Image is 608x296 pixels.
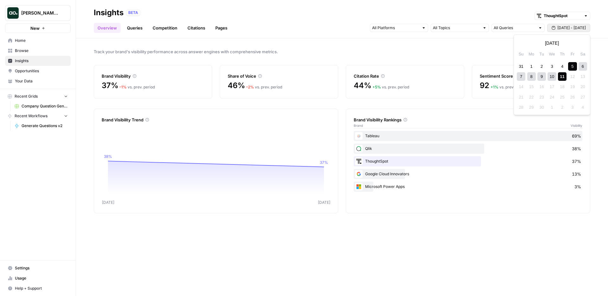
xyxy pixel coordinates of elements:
div: Choose Monday, September 1st, 2025 [527,62,536,71]
a: Overview [94,23,121,33]
div: Insights [94,8,123,18]
div: Choose Wednesday, September 10th, 2025 [548,72,556,81]
a: Generate Questions v2 [12,121,71,131]
button: Workspace: Dillon Test [5,5,71,21]
div: Choose Tuesday, September 2nd, 2025 [537,62,546,71]
div: Not available Friday, September 12th, 2025 [568,72,577,81]
div: Not available Sunday, September 28th, 2025 [517,103,525,112]
div: Su [517,50,525,58]
a: Your Data [5,76,71,86]
div: Choose Sunday, September 7th, 2025 [517,72,525,81]
div: Not available Friday, September 26th, 2025 [568,93,577,101]
div: vs. prev. period [119,84,155,90]
div: Not available Saturday, September 20th, 2025 [579,82,587,91]
div: Not available Monday, September 15th, 2025 [527,82,536,91]
div: Not available Wednesday, September 17th, 2025 [548,82,556,91]
div: Not available Tuesday, September 30th, 2025 [537,103,546,112]
div: Choose Thursday, September 4th, 2025 [558,62,567,71]
div: month 2025-09 [516,61,588,113]
div: Google Cloud Innovators [354,169,582,179]
div: Brand Visibility [102,73,204,79]
div: Not available Wednesday, September 24th, 2025 [548,93,556,101]
button: Help + Support [5,283,71,293]
div: Qlik [354,144,582,154]
div: Choose Thursday, September 11th, 2025 [558,72,567,81]
span: 92 [480,80,489,91]
span: 69% [572,133,581,139]
div: Citation Rate [354,73,456,79]
div: Not available Thursday, September 25th, 2025 [558,93,567,101]
span: Brand [354,123,363,128]
div: Share of Voice [228,73,330,79]
div: Fr [568,50,577,58]
div: Not available Monday, September 22nd, 2025 [527,93,536,101]
span: Visibility [571,123,582,128]
div: vs. prev. period [246,84,282,90]
div: Not available Friday, September 19th, 2025 [568,82,577,91]
div: vs. prev. period [491,84,527,90]
div: Not available Thursday, September 18th, 2025 [558,82,567,91]
div: BETA [126,10,140,16]
input: All Queries [494,25,535,31]
div: Choose Wednesday, September 3rd, 2025 [548,62,556,71]
div: Not available Saturday, October 4th, 2025 [579,103,587,112]
div: Sentiment Score [480,73,582,79]
div: Not available Tuesday, September 23rd, 2025 [537,93,546,101]
a: Opportunities [5,66,71,76]
span: 46% [228,80,245,91]
div: Microsoft Power Apps [354,182,582,192]
span: – 1 % [119,85,127,89]
span: [PERSON_NAME] Test [21,10,60,16]
div: Not available Friday, October 3rd, 2025 [568,103,577,112]
span: Usage [15,275,68,281]
div: Brand Visibility Rankings [354,117,582,123]
span: Recent Grids [15,93,38,99]
div: Not available Wednesday, October 1st, 2025 [548,103,556,112]
img: kdf4ucm9w1dsh35th9k7a1vc8tb6 [355,132,363,140]
span: + 5 % [372,85,381,89]
img: em6uifynyh9mio6ldxz8kkfnatao [355,158,363,165]
div: Brand Visibility Trend [102,117,330,123]
div: We [548,50,556,58]
a: Home [5,35,71,46]
input: All Platforms [372,25,419,31]
div: Choose Tuesday, September 9th, 2025 [537,72,546,81]
a: Competition [149,23,181,33]
tspan: [DATE] [102,200,114,205]
div: Not available Thursday, October 2nd, 2025 [558,103,567,112]
div: Not available Saturday, September 27th, 2025 [579,93,587,101]
span: 3% [574,183,581,190]
button: New [5,23,71,33]
span: Track your brand's visibility performance across answer engines with comprehensive metrics. [94,48,590,55]
tspan: [DATE] [318,200,330,205]
span: 44% [354,80,371,91]
a: Citations [184,23,209,33]
div: Not available Saturday, September 13th, 2025 [579,72,587,81]
div: Choose Sunday, August 31st, 2025 [517,62,525,71]
div: Tu [537,50,546,58]
span: Recent Workflows [15,113,47,119]
span: Settings [15,265,68,271]
span: Browse [15,48,68,54]
div: Choose Saturday, September 6th, 2025 [579,62,587,71]
a: Queries [123,23,146,33]
img: aln7fzklr3l99mnai0z5kuqxmnn3 [355,183,363,190]
span: New [30,25,40,31]
span: Company Question Generation [22,103,68,109]
button: Recent Grids [5,92,71,101]
img: Dillon Test Logo [7,7,19,19]
div: Not available Sunday, September 14th, 2025 [517,82,525,91]
span: 37% [102,80,118,91]
div: [DATE] - [DATE] [514,35,590,115]
span: Help + Support [15,286,68,291]
div: Th [558,50,567,58]
span: [DATE] - [DATE] [557,25,586,31]
input: All Topics [433,25,480,31]
span: 13% [572,171,581,177]
span: Opportunities [15,68,68,74]
tspan: 38% [104,154,112,159]
span: + 1 % [491,85,498,89]
div: Not available Tuesday, September 16th, 2025 [537,82,546,91]
input: ThoughtSpot [544,13,581,19]
span: Insights [15,58,68,64]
